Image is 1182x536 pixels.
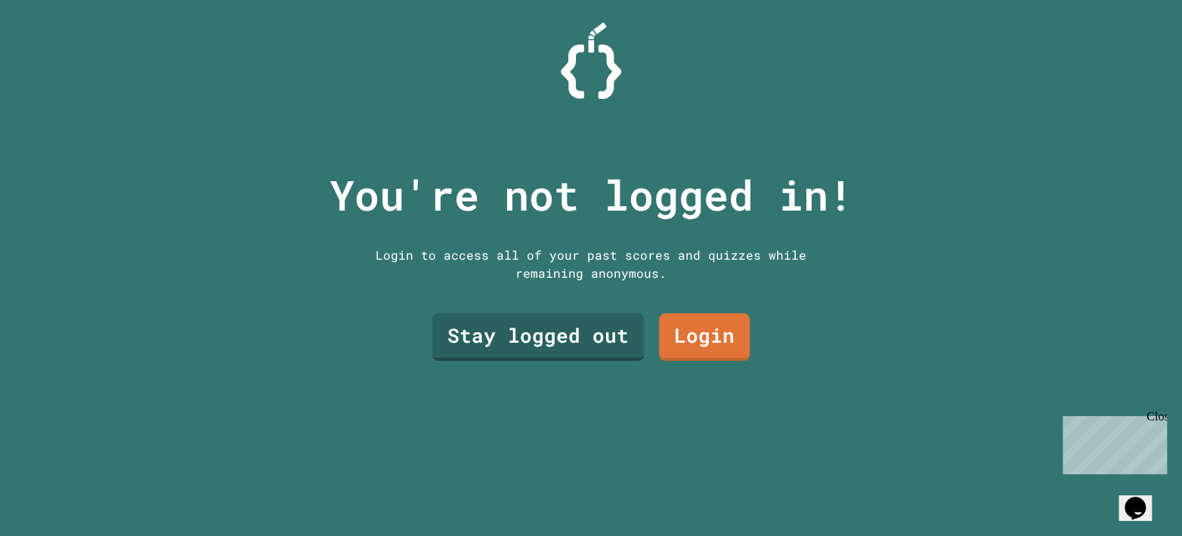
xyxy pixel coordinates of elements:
[432,313,644,361] a: Stay logged out
[1119,476,1167,521] iframe: chat widget
[364,246,818,282] div: Login to access all of your past scores and quizzes while remaining anonymous.
[1057,410,1167,474] iframe: chat widget
[6,6,104,96] div: Chat with us now!Close
[659,313,750,361] a: Login
[561,23,621,99] img: Logo.svg
[330,164,853,226] p: You're not logged in!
